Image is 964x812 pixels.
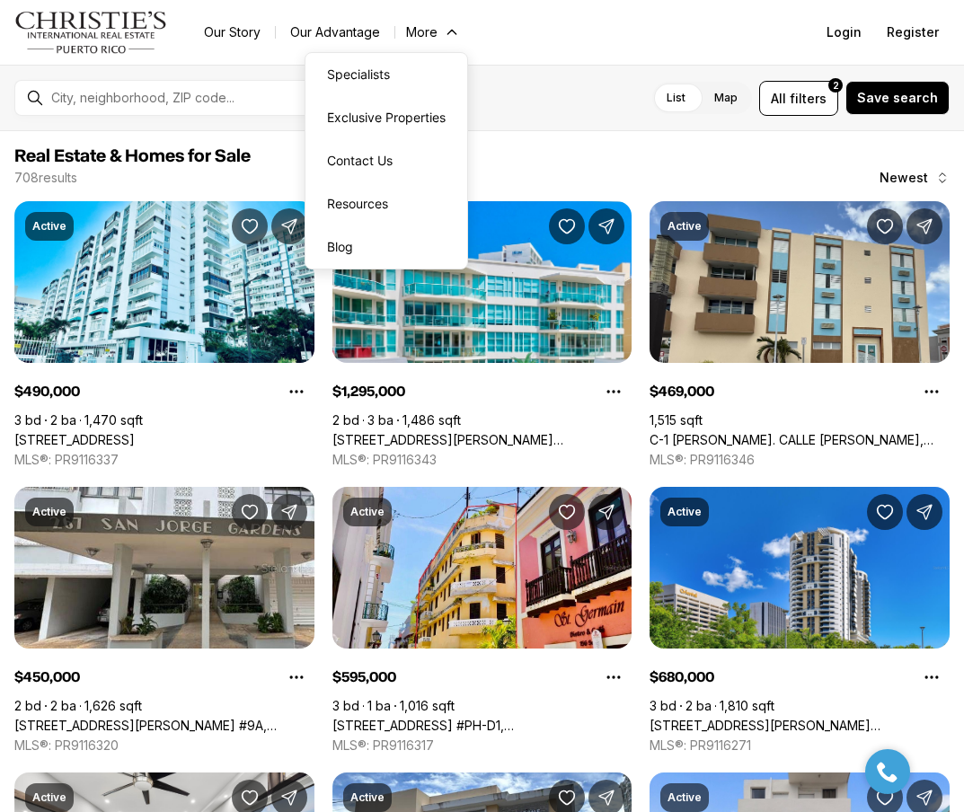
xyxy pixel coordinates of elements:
[279,374,314,410] button: Property options
[14,171,77,185] p: 708 results
[32,505,66,519] p: Active
[650,718,950,734] a: 120 CARLOS F. CHARDON ST #1804S, SAN JUAN PR, 00918
[869,160,960,196] button: Newest
[350,790,385,805] p: Active
[650,432,950,448] a: C-1 LORENZO VIZCARRONDO. CALLE IGNACIO ARZUAGA, ESQUIN, CAROLINA PR, 00984
[833,78,839,93] span: 2
[332,432,632,448] a: 25 MUNOZ RIVERA #606, SAN JUAN PR, 00901
[279,659,314,695] button: Property options
[549,208,585,244] button: Save Property: 25 MUNOZ RIVERA #606
[190,20,275,45] a: Our Story
[596,659,632,695] button: Property options
[14,147,251,165] span: Real Estate & Homes for Sale
[914,374,950,410] button: Property options
[907,208,942,244] button: Share Property
[305,182,467,225] a: Resources
[588,494,624,530] button: Share Property
[914,659,950,695] button: Property options
[668,219,702,234] p: Active
[14,11,168,54] img: logo
[845,81,950,115] button: Save search
[332,718,632,734] a: 200 SOL ST. #PH-D1, OLD SAN JUAN PR, 00901
[668,505,702,519] p: Active
[668,790,702,805] p: Active
[759,81,838,116] button: Allfilters2
[867,208,903,244] button: Save Property: C-1 LORENZO VIZCARRONDO. CALLE IGNACIO ARZUAGA, ESQUIN
[305,96,467,139] a: Exclusive Properties
[395,20,471,45] button: More
[880,171,928,185] span: Newest
[14,432,135,448] a: 6400 ISLA VERDE AV #12 B, CAROLINA PR, 00979
[271,208,307,244] button: Share Property
[876,14,950,50] button: Register
[867,494,903,530] button: Save Property: 120 CARLOS F. CHARDON ST #1804S
[857,91,938,105] span: Save search
[305,225,467,269] a: Blog
[276,20,394,45] a: Our Advantage
[652,82,700,114] label: List
[588,208,624,244] button: Share Property
[790,89,827,108] span: filters
[596,374,632,410] button: Property options
[549,494,585,530] button: Save Property: 200 SOL ST. #PH-D1
[771,89,786,108] span: All
[350,505,385,519] p: Active
[305,139,467,182] button: Contact Us
[32,790,66,805] p: Active
[887,25,939,40] span: Register
[232,208,268,244] button: Save Property: 6400 ISLA VERDE AV #12 B
[827,25,862,40] span: Login
[32,219,66,234] p: Active
[305,53,467,96] a: Specialists
[271,494,307,530] button: Share Property
[816,14,872,50] button: Login
[14,718,314,734] a: 267 SAN JORGE AVE. #9A, SAN JUAN PR, 00912
[700,82,752,114] label: Map
[232,494,268,530] button: Save Property: 267 SAN JORGE AVE. #9A
[907,494,942,530] button: Share Property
